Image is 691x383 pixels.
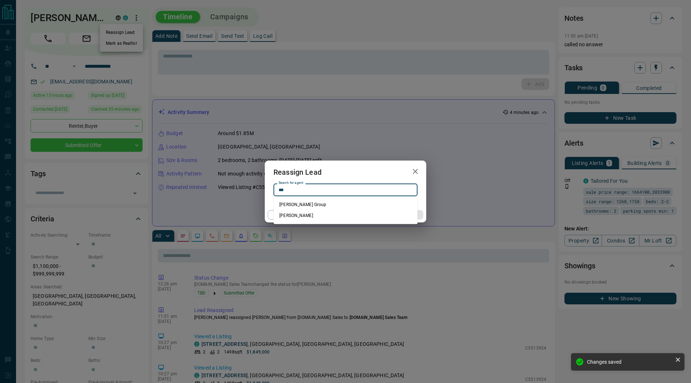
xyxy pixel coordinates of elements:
li: [PERSON_NAME] [273,210,418,221]
button: Cancel [268,210,330,220]
li: [PERSON_NAME] Group [273,199,418,210]
h2: Reassign Lead [265,161,330,184]
label: Search for agent [279,181,303,185]
div: Changes saved [587,359,672,365]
